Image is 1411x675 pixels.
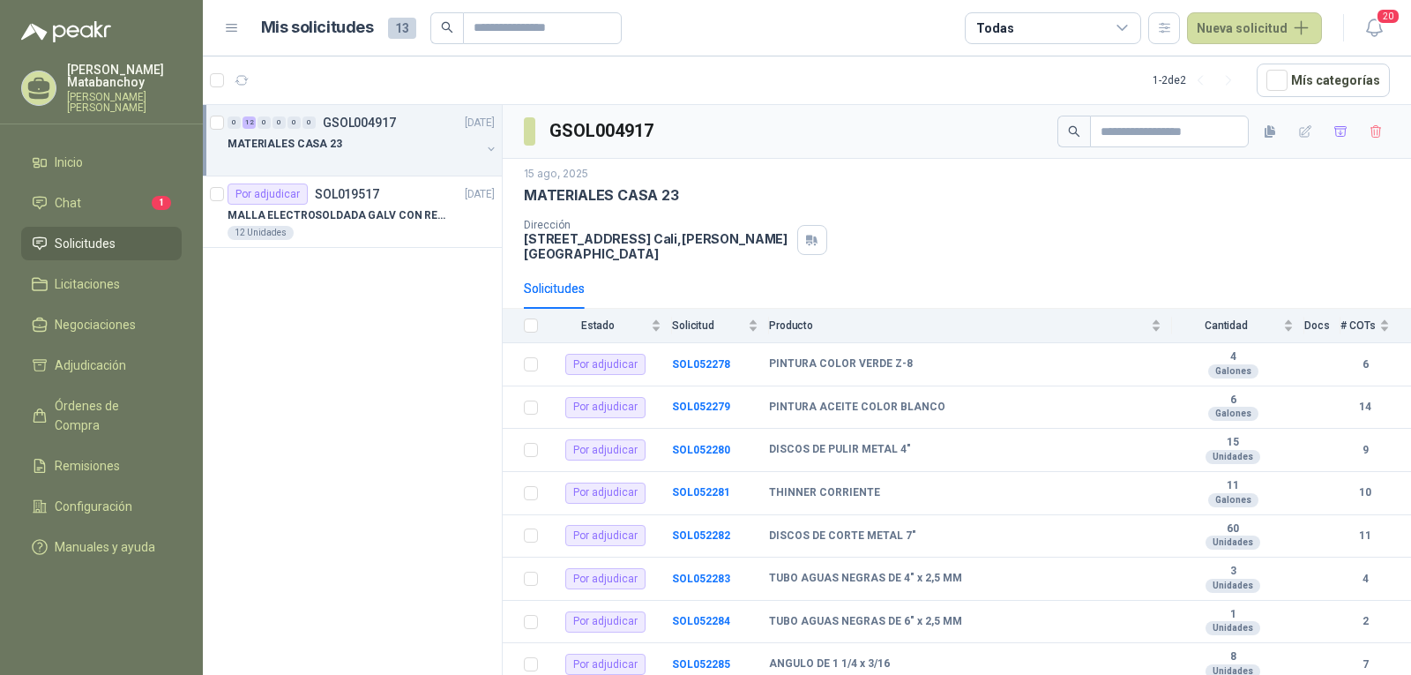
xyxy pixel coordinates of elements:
p: MATERIALES CASA 23 [228,136,342,153]
a: Manuales y ayuda [21,530,182,564]
span: Órdenes de Compra [55,396,165,435]
span: Adjudicación [55,356,126,375]
div: Solicitudes [524,279,585,298]
div: Por adjudicar [565,439,646,461]
b: 10 [1340,484,1390,501]
span: Configuración [55,497,132,516]
a: Por adjudicarSOL019517[DATE] MALLA ELECTROSOLDADA GALV CON RECUBRIMIENTO calibre 8” y 10 “12 Unid... [203,176,502,248]
b: TUBO AGUAS NEGRAS DE 6" x 2,5 MM [769,615,962,629]
div: 0 [287,116,301,129]
a: Remisiones [21,449,182,483]
button: Nueva solicitud [1187,12,1322,44]
th: Producto [769,309,1172,343]
p: [STREET_ADDRESS] Cali , [PERSON_NAME][GEOGRAPHIC_DATA] [524,231,790,261]
b: 15 [1172,436,1294,450]
p: SOL019517 [315,188,379,200]
a: Órdenes de Compra [21,389,182,442]
b: TUBO AGUAS NEGRAS DE 4" x 2,5 MM [769,572,962,586]
b: PINTURA COLOR VERDE Z-8 [769,357,913,371]
b: 6 [1340,356,1390,373]
div: Por adjudicar [228,184,308,205]
span: Remisiones [55,456,120,476]
a: Configuración [21,490,182,523]
p: MALLA ELECTROSOLDADA GALV CON RECUBRIMIENTO calibre 8” y 10 “ [228,207,447,224]
a: SOL052280 [672,444,730,456]
div: Por adjudicar [565,354,646,375]
a: Licitaciones [21,267,182,301]
span: # COTs [1340,319,1376,332]
b: 7 [1340,656,1390,673]
a: SOL052282 [672,529,730,542]
th: Solicitud [672,309,769,343]
b: 3 [1172,565,1294,579]
b: 2 [1340,613,1390,630]
span: search [441,21,453,34]
b: PINTURA ACEITE COLOR BLANCO [769,401,945,415]
b: DISCOS DE CORTE METAL 7" [769,529,916,544]
b: THINNER CORRIENTE [769,486,880,500]
a: SOL052284 [672,615,730,627]
a: Adjudicación [21,349,182,382]
div: 12 Unidades [228,226,294,240]
a: SOL052279 [672,401,730,413]
h1: Mis solicitudes [261,15,374,41]
div: Por adjudicar [565,525,646,546]
a: Inicio [21,146,182,179]
div: Galones [1208,493,1258,507]
b: 6 [1172,394,1294,408]
span: Estado [549,319,647,332]
div: Galones [1208,364,1258,379]
p: Dirección [524,219,790,231]
b: 60 [1172,522,1294,536]
div: 0 [228,116,241,129]
span: Negociaciones [55,315,136,334]
div: Unidades [1206,621,1260,635]
div: 12 [243,116,256,129]
th: # COTs [1340,309,1411,343]
b: 14 [1340,399,1390,416]
div: Todas [976,19,1013,38]
div: Unidades [1206,536,1260,550]
a: SOL052283 [672,573,730,585]
span: Manuales y ayuda [55,537,155,557]
p: [DATE] [465,186,495,203]
span: Solicitudes [55,234,116,253]
div: 1 - 2 de 2 [1153,66,1243,94]
span: Solicitud [672,319,744,332]
div: 0 [302,116,316,129]
b: 4 [1340,571,1390,588]
h3: GSOL004917 [549,117,656,145]
b: 4 [1172,350,1294,364]
div: Por adjudicar [565,611,646,633]
div: Unidades [1206,579,1260,593]
span: Inicio [55,153,83,172]
span: Chat [55,193,81,213]
div: Unidades [1206,450,1260,464]
b: ANGULO DE 1 1/4 x 3/16 [769,657,890,671]
b: 8 [1172,650,1294,664]
a: Solicitudes [21,227,182,260]
b: 11 [1172,479,1294,493]
div: Galones [1208,407,1258,421]
a: SOL052281 [672,486,730,499]
span: 20 [1376,8,1400,25]
a: SOL052278 [672,358,730,371]
th: Docs [1304,309,1340,343]
button: 20 [1358,12,1390,44]
p: GSOL004917 [323,116,396,129]
p: 15 ago, 2025 [524,166,588,183]
p: [PERSON_NAME] Matabanchoy [67,64,182,88]
div: 0 [272,116,286,129]
th: Estado [549,309,672,343]
div: Por adjudicar [565,568,646,589]
a: SOL052285 [672,658,730,671]
div: Por adjudicar [565,654,646,675]
span: Licitaciones [55,274,120,294]
b: 9 [1340,442,1390,459]
b: 1 [1172,608,1294,622]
